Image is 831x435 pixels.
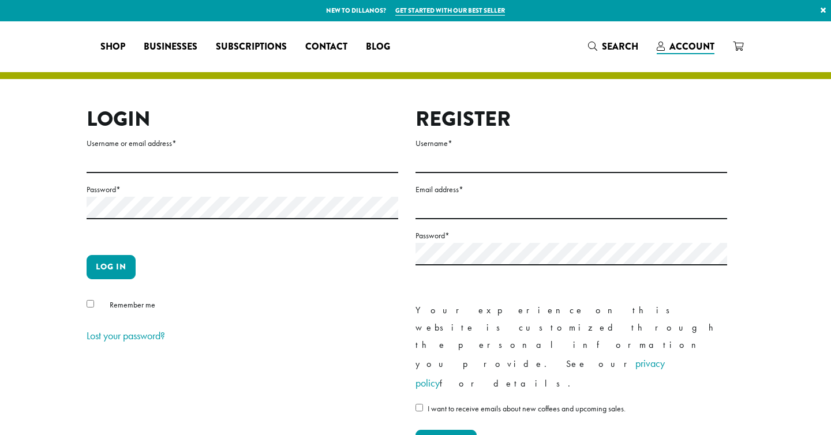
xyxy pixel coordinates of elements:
[87,107,398,132] h2: Login
[415,404,423,411] input: I want to receive emails about new coffees and upcoming sales.
[415,357,665,389] a: privacy policy
[602,40,638,53] span: Search
[366,40,390,54] span: Blog
[415,182,727,197] label: Email address
[144,40,197,54] span: Businesses
[579,37,647,56] a: Search
[305,40,347,54] span: Contact
[415,107,727,132] h2: Register
[87,329,165,342] a: Lost your password?
[428,403,626,414] span: I want to receive emails about new coffees and upcoming sales.
[415,302,727,393] p: Your experience on this website is customized through the personal information you provide. See o...
[87,136,398,151] label: Username or email address
[100,40,125,54] span: Shop
[415,228,727,243] label: Password
[216,40,287,54] span: Subscriptions
[87,255,136,279] button: Log in
[415,136,727,151] label: Username
[91,37,134,56] a: Shop
[669,40,714,53] span: Account
[87,182,398,197] label: Password
[395,6,505,16] a: Get started with our best seller
[110,299,155,310] span: Remember me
